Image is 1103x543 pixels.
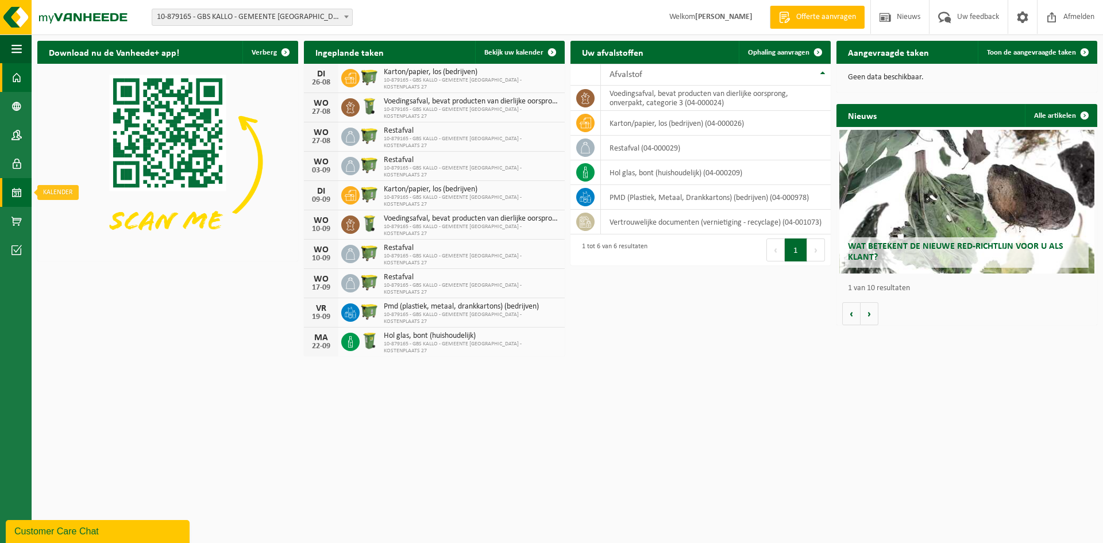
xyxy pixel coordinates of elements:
[310,225,333,233] div: 10-09
[836,41,940,63] h2: Aangevraagde taken
[836,104,888,126] h2: Nieuws
[360,302,379,321] img: WB-1100-HPE-GN-51
[384,77,559,91] span: 10-879165 - GBS KALLO - GEMEENTE [GEOGRAPHIC_DATA] - KOSTENPLAATS 27
[384,244,559,253] span: Restafval
[310,342,333,351] div: 22-09
[310,196,333,204] div: 09-09
[310,99,333,108] div: WO
[384,253,559,267] span: 10-879165 - GBS KALLO - GEMEENTE [GEOGRAPHIC_DATA] - KOSTENPLAATS 27
[978,41,1096,64] a: Toon de aangevraagde taken
[242,41,297,64] button: Verberg
[310,245,333,255] div: WO
[310,108,333,116] div: 27-08
[310,79,333,87] div: 26-08
[360,97,379,116] img: WB-0140-HPE-GN-50
[252,49,277,56] span: Verberg
[360,126,379,145] img: WB-1100-HPE-GN-51
[360,67,379,87] img: WB-1100-HPE-GN-51
[848,74,1086,82] p: Geen data beschikbaar.
[475,41,564,64] a: Bekijk uw kalender
[484,49,543,56] span: Bekijk uw kalender
[785,238,807,261] button: 1
[384,165,559,179] span: 10-879165 - GBS KALLO - GEMEENTE [GEOGRAPHIC_DATA] - KOSTENPLAATS 27
[601,185,831,210] td: PMD (Plastiek, Metaal, Drankkartons) (bedrijven) (04-000978)
[384,311,559,325] span: 10-879165 - GBS KALLO - GEMEENTE [GEOGRAPHIC_DATA] - KOSTENPLAATS 27
[310,313,333,321] div: 19-09
[384,341,559,355] span: 10-879165 - GBS KALLO - GEMEENTE [GEOGRAPHIC_DATA] - KOSTENPLAATS 27
[310,284,333,292] div: 17-09
[384,282,559,296] span: 10-879165 - GBS KALLO - GEMEENTE [GEOGRAPHIC_DATA] - KOSTENPLAATS 27
[842,302,861,325] button: Vorige
[601,86,831,111] td: voedingsafval, bevat producten van dierlijke oorsprong, onverpakt, categorie 3 (04-000024)
[6,518,192,543] iframe: chat widget
[601,136,831,160] td: restafval (04-000029)
[360,331,379,351] img: WB-0240-HPE-GN-50
[360,243,379,263] img: WB-1100-HPE-GN-51
[384,214,559,224] span: Voedingsafval, bevat producten van dierlijke oorsprong, onverpakt, categorie 3
[610,70,642,79] span: Afvalstof
[304,41,395,63] h2: Ingeplande taken
[384,302,559,311] span: Pmd (plastiek, metaal, drankkartons) (bedrijven)
[384,194,559,208] span: 10-879165 - GBS KALLO - GEMEENTE [GEOGRAPHIC_DATA] - KOSTENPLAATS 27
[601,160,831,185] td: hol glas, bont (huishoudelijk) (04-000209)
[360,155,379,175] img: WB-1100-HPE-GN-51
[360,272,379,292] img: WB-1100-HPE-GN-51
[310,128,333,137] div: WO
[310,137,333,145] div: 27-08
[770,6,865,29] a: Offerte aanvragen
[310,333,333,342] div: MA
[384,185,559,194] span: Karton/papier, los (bedrijven)
[37,41,191,63] h2: Download nu de Vanheede+ app!
[384,136,559,149] span: 10-879165 - GBS KALLO - GEMEENTE [GEOGRAPHIC_DATA] - KOSTENPLAATS 27
[37,64,298,259] img: Download de VHEPlus App
[310,157,333,167] div: WO
[384,68,559,77] span: Karton/papier, los (bedrijven)
[310,70,333,79] div: DI
[310,275,333,284] div: WO
[310,187,333,196] div: DI
[766,238,785,261] button: Previous
[861,302,878,325] button: Volgende
[384,273,559,282] span: Restafval
[152,9,352,25] span: 10-879165 - GBS KALLO - GEMEENTE BEVEREN - KOSTENPLAATS 27 - KALLO
[695,13,753,21] strong: [PERSON_NAME]
[1025,104,1096,127] a: Alle artikelen
[601,111,831,136] td: karton/papier, los (bedrijven) (04-000026)
[310,255,333,263] div: 10-09
[807,238,825,261] button: Next
[384,106,559,120] span: 10-879165 - GBS KALLO - GEMEENTE [GEOGRAPHIC_DATA] - KOSTENPLAATS 27
[360,214,379,233] img: WB-0140-HPE-GN-50
[360,184,379,204] img: WB-1100-HPE-GN-51
[739,41,830,64] a: Ophaling aanvragen
[987,49,1076,56] span: Toon de aangevraagde taken
[848,284,1092,292] p: 1 van 10 resultaten
[152,9,353,26] span: 10-879165 - GBS KALLO - GEMEENTE BEVEREN - KOSTENPLAATS 27 - KALLO
[384,332,559,341] span: Hol glas, bont (huishoudelijk)
[310,167,333,175] div: 03-09
[570,41,655,63] h2: Uw afvalstoffen
[310,304,333,313] div: VR
[310,216,333,225] div: WO
[384,224,559,237] span: 10-879165 - GBS KALLO - GEMEENTE [GEOGRAPHIC_DATA] - KOSTENPLAATS 27
[839,130,1095,274] a: Wat betekent de nieuwe RED-richtlijn voor u als klant?
[748,49,809,56] span: Ophaling aanvragen
[793,11,859,23] span: Offerte aanvragen
[848,242,1063,262] span: Wat betekent de nieuwe RED-richtlijn voor u als klant?
[601,210,831,234] td: vertrouwelijke documenten (vernietiging - recyclage) (04-001073)
[384,126,559,136] span: Restafval
[576,237,647,263] div: 1 tot 6 van 6 resultaten
[384,97,559,106] span: Voedingsafval, bevat producten van dierlijke oorsprong, onverpakt, categorie 3
[384,156,559,165] span: Restafval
